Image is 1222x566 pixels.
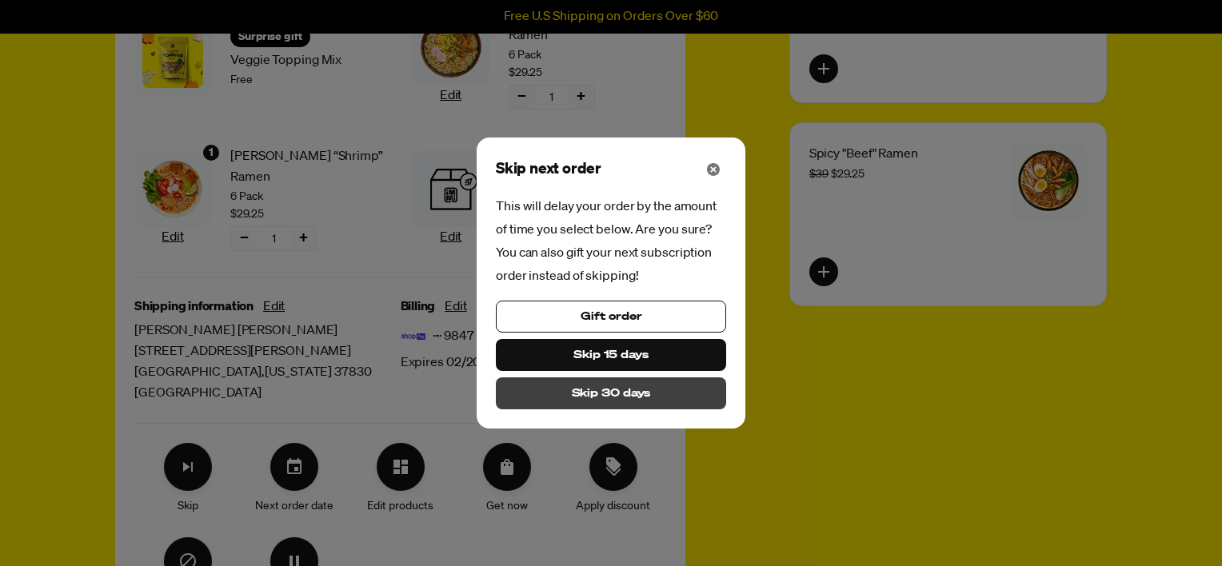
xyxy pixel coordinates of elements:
[496,247,712,283] span: You can also gift your next subscription order instead of skipping!
[573,346,649,364] span: Skip 15 days
[496,339,726,371] button: Skip 15 days
[496,201,717,282] span: This will delay your order by the amount of time you select below. Are you sure?
[701,157,726,182] button: Close
[572,385,651,402] span: Skip 30 days
[496,158,601,181] span: Skip next order
[496,377,726,409] button: Skip 30 days
[581,308,642,325] span: Gift order
[496,301,726,333] button: Gift next subscription order instead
